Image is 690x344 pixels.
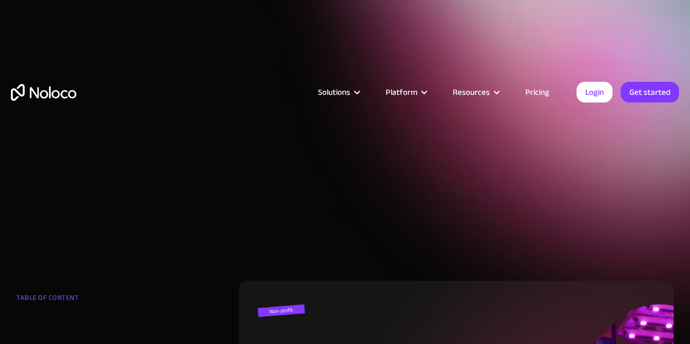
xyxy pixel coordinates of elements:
[577,82,613,102] a: Login
[512,85,563,99] a: Pricing
[372,85,439,99] div: Platform
[11,84,76,101] a: home
[621,82,679,102] a: Get started
[304,85,372,99] div: Solutions
[16,289,146,311] div: TABLE OF CONTENT
[386,85,417,99] div: Platform
[439,85,512,99] div: Resources
[318,85,350,99] div: Solutions
[453,85,490,99] div: Resources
